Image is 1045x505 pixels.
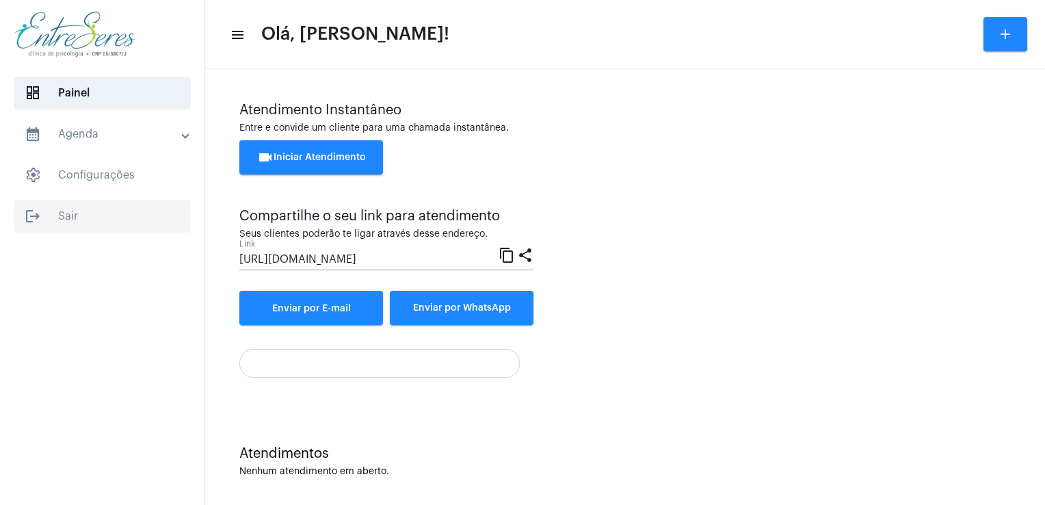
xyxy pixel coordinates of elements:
span: Iniciar Atendimento [257,153,366,162]
img: aa27006a-a7e4-c883-abf8-315c10fe6841.png [11,7,139,62]
span: sidenav icon [25,167,41,183]
button: Enviar por WhatsApp [390,291,533,325]
span: Configurações [14,159,191,192]
span: Olá, [PERSON_NAME]! [261,23,449,45]
span: Enviar por WhatsApp [413,303,511,313]
mat-icon: sidenav icon [25,126,41,142]
button: Iniciar Atendimento [239,140,383,174]
a: Enviar por E-mail [239,291,383,325]
mat-icon: share [517,246,533,263]
mat-icon: sidenav icon [25,208,41,224]
mat-icon: sidenav icon [230,27,243,43]
span: Sair [14,200,191,233]
div: Seus clientes poderão te ligar através desse endereço. [239,229,533,239]
mat-icon: videocam [257,149,274,166]
div: Compartilhe o seu link para atendimento [239,209,533,224]
div: Entre e convide um cliente para uma chamada instantânea. [239,123,1011,133]
mat-icon: add [997,26,1014,42]
div: Nenhum atendimento em aberto. [239,467,1011,477]
mat-icon: content_copy [499,246,515,263]
span: sidenav icon [25,85,41,101]
mat-panel-title: Agenda [25,126,183,142]
span: Painel [14,77,191,109]
span: Enviar por E-mail [272,304,351,313]
mat-expansion-panel-header: sidenav iconAgenda [8,118,204,151]
div: Atendimento Instantâneo [239,103,1011,118]
div: Atendimentos [239,446,1011,461]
